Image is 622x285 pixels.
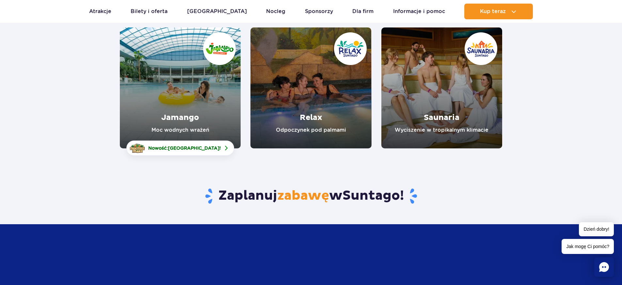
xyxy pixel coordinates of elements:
span: Kup teraz [480,8,506,14]
a: Informacje i pomoc [393,4,445,19]
a: Nocleg [266,4,285,19]
a: Relax [250,27,371,148]
button: Kup teraz [464,4,533,19]
h3: Zaplanuj w ! [120,188,502,205]
span: zabawę [277,188,329,204]
span: Jak mogę Ci pomóc? [562,239,614,254]
a: Bilety i oferta [131,4,167,19]
a: Nowość:[GEOGRAPHIC_DATA]! [126,141,234,156]
span: Suntago [343,188,400,204]
span: Nowość: ! [148,145,221,151]
a: Atrakcje [89,4,111,19]
a: Saunaria [381,27,502,148]
a: Dla firm [352,4,374,19]
a: Sponsorzy [305,4,333,19]
span: [GEOGRAPHIC_DATA] [168,145,219,151]
div: Chat [594,257,614,277]
a: Jamango [120,27,241,148]
span: Dzień dobry! [579,222,614,236]
a: [GEOGRAPHIC_DATA] [187,4,247,19]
